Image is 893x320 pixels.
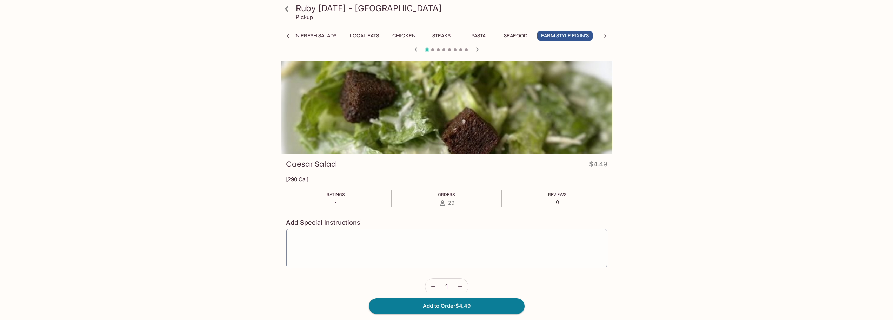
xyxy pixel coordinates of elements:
button: Garden Fresh Salads [275,31,340,41]
p: 0 [548,199,567,205]
span: Orders [438,192,455,197]
p: - [327,199,345,205]
button: Seafood [500,31,532,41]
h4: $4.49 [589,159,607,172]
h3: Ruby [DATE] - [GEOGRAPHIC_DATA] [296,3,609,14]
span: Reviews [548,192,567,197]
button: Local Eats [346,31,383,41]
button: Farm Style Fixin's [537,31,593,41]
button: Chicken [388,31,420,41]
div: Caesar Salad [281,61,612,154]
p: Pickup [296,14,313,20]
span: 29 [448,200,454,206]
button: Pasta [463,31,494,41]
p: [290 Cal] [286,176,607,183]
span: Ratings [327,192,345,197]
button: Steaks [426,31,457,41]
span: 1 [445,283,448,290]
button: Add to Order$4.49 [369,298,525,314]
h4: Add Special Instructions [286,219,607,227]
h3: Caesar Salad [286,159,336,170]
